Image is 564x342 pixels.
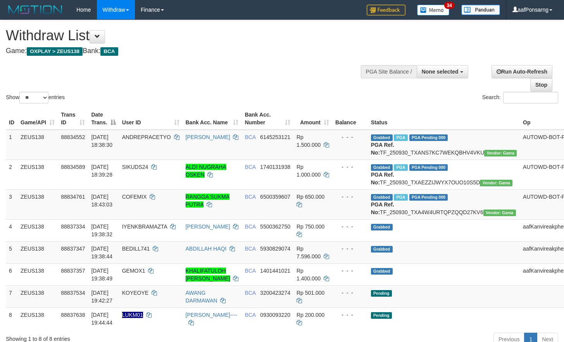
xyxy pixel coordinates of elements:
[58,108,88,130] th: Trans ID: activate to sort column ascending
[17,285,58,308] td: ZEUS138
[17,263,58,285] td: ZEUS138
[297,268,321,282] span: Rp 1.400.000
[297,246,321,260] span: Rp 7.596.000
[417,65,468,78] button: None selected
[17,130,58,160] td: ZEUS138
[122,246,150,252] span: BEDILL741
[186,134,230,140] a: [PERSON_NAME]
[91,223,112,237] span: [DATE] 19:38:32
[484,150,517,156] span: Vendor URL: https://trx31.1velocity.biz
[17,308,58,330] td: ZEUS138
[335,133,365,141] div: - - -
[6,130,17,160] td: 1
[122,290,148,296] span: KOYEOYE
[417,5,450,15] img: Button%20Memo.svg
[444,2,455,9] span: 34
[17,219,58,241] td: ZEUS138
[17,241,58,263] td: ZEUS138
[186,223,230,230] a: [PERSON_NAME]
[335,311,365,319] div: - - -
[371,246,393,253] span: Grabbed
[6,108,17,130] th: ID
[371,290,392,297] span: Pending
[6,241,17,263] td: 5
[183,108,242,130] th: Bank Acc. Name: activate to sort column ascending
[371,201,394,215] b: PGA Ref. No:
[367,5,405,15] img: Feedback.jpg
[422,69,459,75] span: None selected
[186,290,217,304] a: AWANG DARMAWAN
[61,290,85,296] span: 88837534
[186,268,230,282] a: KHALIFATULOH [PERSON_NAME]
[371,194,393,201] span: Grabbed
[335,163,365,171] div: - - -
[371,134,393,141] span: Grabbed
[371,164,393,171] span: Grabbed
[6,92,65,103] label: Show entries
[119,108,183,130] th: User ID: activate to sort column ascending
[6,189,17,219] td: 3
[91,268,112,282] span: [DATE] 19:38:49
[492,65,552,78] a: Run Auto-Refresh
[297,290,324,296] span: Rp 501.000
[241,108,293,130] th: Bank Acc. Number: activate to sort column ascending
[260,223,290,230] span: Copy 5500362750 to clipboard
[91,246,112,260] span: [DATE] 19:38:44
[293,108,332,130] th: Amount: activate to sort column ascending
[297,134,321,148] span: Rp 1.500.000
[186,164,226,178] a: ALDI NUGRAHA OSKEN
[260,134,290,140] span: Copy 6145253121 to clipboard
[368,130,520,160] td: TF_250930_TXANS7KC7WEKQBHV4VKU
[17,160,58,189] td: ZEUS138
[260,164,290,170] span: Copy 1740131938 to clipboard
[483,210,516,216] span: Vendor URL: https://trx31.1velocity.biz
[122,268,145,274] span: GEMOX1
[245,223,255,230] span: BCA
[530,78,552,91] a: Stop
[245,268,255,274] span: BCA
[371,312,392,319] span: Pending
[91,312,112,326] span: [DATE] 19:44:44
[409,134,448,141] span: PGA Pending
[245,312,255,318] span: BCA
[260,246,290,252] span: Copy 5930829074 to clipboard
[6,28,368,43] h1: Withdraw List
[394,194,407,201] span: Marked by aafsolysreylen
[461,5,500,15] img: panduan.png
[61,194,85,200] span: 88834761
[61,164,85,170] span: 88834589
[368,108,520,130] th: Status
[297,312,324,318] span: Rp 200.000
[91,290,112,304] span: [DATE] 19:42:27
[371,268,393,275] span: Grabbed
[480,180,512,186] span: Vendor URL: https://trx31.1velocity.biz
[361,65,417,78] div: PGA Site Balance /
[245,134,255,140] span: BCA
[186,246,227,252] a: ABDILLAH HAQI
[6,308,17,330] td: 8
[335,193,365,201] div: - - -
[335,223,365,230] div: - - -
[122,194,147,200] span: COFEMIX
[482,92,558,103] label: Search:
[371,172,394,186] b: PGA Ref. No:
[245,164,255,170] span: BCA
[371,224,393,230] span: Grabbed
[368,189,520,219] td: TF_250930_TXA4W4URTQPZQQD27KV6
[17,189,58,219] td: ZEUS138
[335,267,365,275] div: - - -
[368,160,520,189] td: TF_250930_TXAEZZIJWYX7OUO10S5D
[6,160,17,189] td: 2
[503,92,558,103] input: Search:
[394,164,407,171] span: Marked by aafsolysreylen
[61,268,85,274] span: 88837357
[122,164,148,170] span: SIKUDS24
[122,223,167,230] span: IYENKBRAMAZTA
[186,194,230,208] a: RANGGA SUKMA PUTRA
[245,194,255,200] span: BCA
[245,290,255,296] span: BCA
[409,194,448,201] span: PGA Pending
[27,47,83,56] span: OXPLAY > ZEUS138
[409,164,448,171] span: PGA Pending
[100,47,118,56] span: BCA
